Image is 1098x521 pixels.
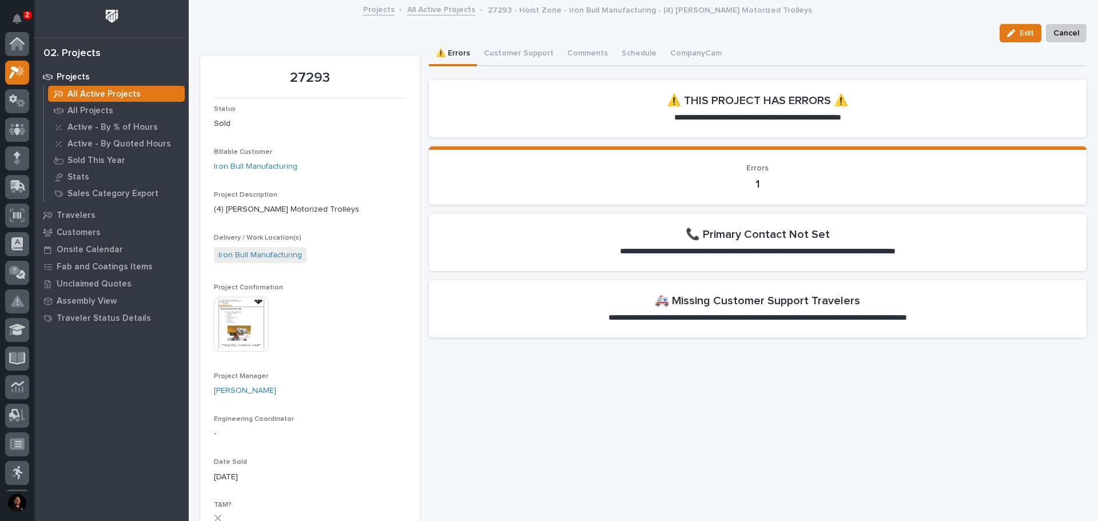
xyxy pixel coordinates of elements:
[57,245,123,255] p: Onsite Calendar
[67,172,89,182] p: Stats
[67,156,125,166] p: Sold This Year
[44,152,189,168] a: Sold This Year
[214,118,406,130] p: Sold
[57,210,96,221] p: Travelers
[214,106,236,113] span: Status
[57,72,90,82] p: Projects
[214,204,406,216] p: (4) [PERSON_NAME] Motorized Trolleys
[214,161,297,173] a: Iron Bull Manufacturing
[1000,24,1041,42] button: Edit
[67,106,113,116] p: All Projects
[57,228,101,238] p: Customers
[214,234,301,241] span: Delivery / Work Location(s)
[43,47,101,60] div: 02. Projects
[686,228,830,241] h2: 📞 Primary Contact Not Set
[443,177,1073,191] p: 1
[34,206,189,224] a: Travelers
[67,89,141,100] p: All Active Projects
[44,185,189,201] a: Sales Category Export
[218,249,302,261] a: Iron Bull Manufacturing
[214,385,276,397] a: [PERSON_NAME]
[34,275,189,292] a: Unclaimed Quotes
[34,224,189,241] a: Customers
[667,94,848,108] h2: ⚠️ THIS PROJECT HAS ERRORS ⚠️
[57,296,117,307] p: Assembly View
[655,294,860,308] h2: 🚑 Missing Customer Support Travelers
[57,279,132,289] p: Unclaimed Quotes
[34,292,189,309] a: Assembly View
[477,42,560,66] button: Customer Support
[407,2,475,15] a: All Active Projects
[1046,24,1087,42] button: Cancel
[560,42,615,66] button: Comments
[44,86,189,102] a: All Active Projects
[1020,28,1034,38] span: Edit
[67,189,158,199] p: Sales Category Export
[34,258,189,275] a: Fab and Coatings Items
[25,11,29,19] p: 2
[44,102,189,118] a: All Projects
[214,416,294,423] span: Engineering Coordinator
[214,373,268,380] span: Project Manager
[57,262,153,272] p: Fab and Coatings Items
[5,7,29,31] button: Notifications
[101,6,122,27] img: Workspace Logo
[429,42,477,66] button: ⚠️ Errors
[214,471,406,483] p: [DATE]
[214,149,272,156] span: Billable Customer
[214,502,232,508] span: T&M?
[1053,26,1079,40] span: Cancel
[214,70,406,86] p: 27293
[14,14,29,32] div: Notifications2
[57,313,151,324] p: Traveler Status Details
[34,68,189,85] a: Projects
[214,428,406,440] p: -
[44,169,189,185] a: Stats
[214,459,247,466] span: Date Sold
[34,309,189,327] a: Traveler Status Details
[5,491,29,515] button: users-avatar
[746,164,769,172] span: Errors
[44,119,189,135] a: Active - By % of Hours
[615,42,663,66] button: Schedule
[214,284,283,291] span: Project Confirmation
[67,139,171,149] p: Active - By Quoted Hours
[67,122,158,133] p: Active - By % of Hours
[488,3,812,15] p: 27293 - Hoist Zone - Iron Bull Manufacturing - (4) [PERSON_NAME] Motorized Trolleys
[363,2,395,15] a: Projects
[214,192,277,198] span: Project Description
[34,241,189,258] a: Onsite Calendar
[663,42,729,66] button: CompanyCam
[44,136,189,152] a: Active - By Quoted Hours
